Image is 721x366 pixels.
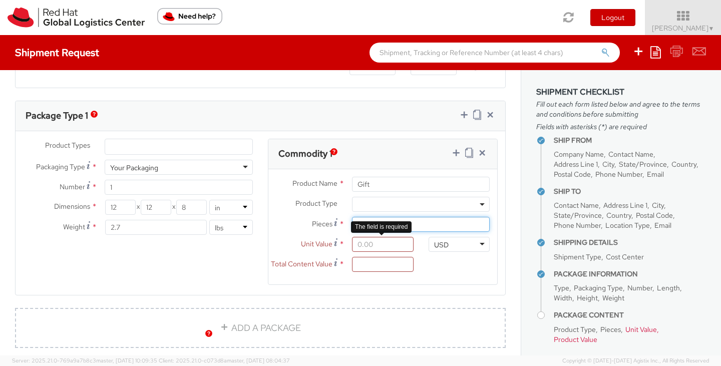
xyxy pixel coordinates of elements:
[536,122,706,132] span: Fields with asterisks (*) are required
[625,325,657,334] span: Unit Value
[60,182,85,191] span: Number
[554,137,706,144] h4: Ship From
[227,357,290,364] span: master, [DATE] 08:04:37
[54,202,90,211] span: Dimensions
[647,170,664,179] span: Email
[606,211,631,220] span: Country
[652,24,714,33] span: [PERSON_NAME]
[312,219,332,228] span: Pieces
[652,201,664,210] span: City
[536,88,706,97] h3: Shipment Checklist
[171,200,176,215] span: X
[554,211,602,220] span: State/Province
[554,160,598,169] span: Address Line 1
[370,43,620,63] input: Shipment, Tracking or Reference Number (at least 4 chars)
[36,162,85,171] span: Packaging Type
[278,149,332,159] h3: Commodity 1
[554,283,569,292] span: Type
[176,200,207,215] input: Height
[602,160,614,169] span: City
[619,160,667,169] span: State/Province
[590,9,635,26] button: Logout
[352,237,413,252] input: 0.00
[602,293,624,302] span: Weight
[554,201,599,210] span: Contact Name
[636,211,673,220] span: Postal Code
[671,160,696,169] span: Country
[45,141,90,150] span: Product Types
[301,239,332,248] span: Unit Value
[577,293,598,302] span: Height
[15,47,99,58] h4: Shipment Request
[608,150,653,159] span: Contact Name
[434,240,449,250] div: USD
[595,170,642,179] span: Phone Number
[554,170,591,179] span: Postal Code
[574,283,623,292] span: Packaging Type
[554,311,706,319] h4: Package Content
[554,252,601,261] span: Shipment Type
[605,221,650,230] span: Location Type
[96,357,157,364] span: master, [DATE] 10:09:35
[110,163,158,173] div: Your Packaging
[554,335,597,344] span: Product Value
[301,62,334,71] span: Reference
[708,25,714,33] span: ▼
[603,201,647,210] span: Address Line 1
[136,200,141,215] span: X
[12,357,157,364] span: Server: 2025.21.0-769a9a7b8c3
[627,283,652,292] span: Number
[554,221,601,230] span: Phone Number
[554,270,706,278] h4: Package Information
[157,8,222,25] button: Need help?
[295,199,337,208] span: Product Type
[141,200,171,215] input: Width
[554,325,596,334] span: Product Type
[271,259,332,268] span: Total Content Value
[26,111,88,121] h3: Package Type 1
[554,239,706,246] h4: Shipping Details
[351,221,412,233] div: The field is required
[657,283,680,292] span: Length
[8,8,145,28] img: rh-logistics-00dfa346123c4ec078e1.svg
[654,221,671,230] span: Email
[606,252,644,261] span: Cost Center
[105,200,136,215] input: Length
[562,357,709,365] span: Copyright © [DATE]-[DATE] Agistix Inc., All Rights Reserved
[554,188,706,195] h4: Ship To
[554,150,604,159] span: Company Name
[159,357,290,364] span: Client: 2025.21.0-c073d8a
[536,99,706,119] span: Fill out each form listed below and agree to the terms and conditions before submitting
[292,179,337,188] span: Product Name
[600,325,621,334] span: Pieces
[15,308,506,348] a: ADD A PACKAGE
[63,222,85,231] span: Weight
[554,293,572,302] span: Width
